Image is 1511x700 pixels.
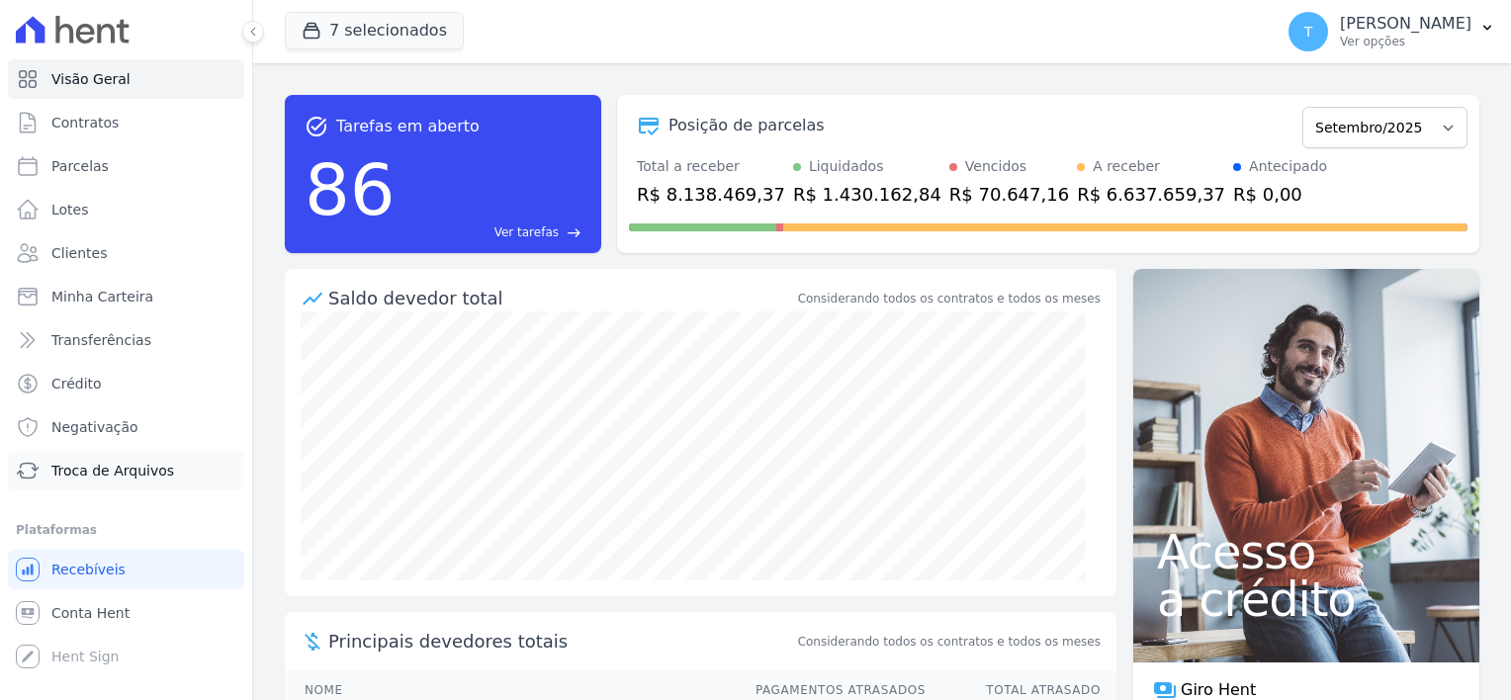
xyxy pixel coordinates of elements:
[328,285,794,311] div: Saldo devedor total
[8,451,244,490] a: Troca de Arquivos
[285,12,464,49] button: 7 selecionados
[8,190,244,229] a: Lotes
[8,593,244,633] a: Conta Hent
[51,243,107,263] span: Clientes
[1273,4,1511,59] button: T [PERSON_NAME] Ver opções
[1304,25,1313,39] span: T
[8,550,244,589] a: Recebíveis
[1093,156,1160,177] div: A receber
[305,115,328,138] span: task_alt
[637,156,785,177] div: Total a receber
[51,374,102,394] span: Crédito
[328,628,794,655] span: Principais devedores totais
[51,113,119,132] span: Contratos
[16,518,236,542] div: Plataformas
[793,181,941,208] div: R$ 1.430.162,84
[567,225,581,240] span: east
[336,115,480,138] span: Tarefas em aberto
[8,364,244,403] a: Crédito
[51,200,89,219] span: Lotes
[305,138,396,241] div: 86
[8,320,244,360] a: Transferências
[51,69,131,89] span: Visão Geral
[51,417,138,437] span: Negativação
[8,146,244,186] a: Parcelas
[1249,156,1327,177] div: Antecipado
[51,330,151,350] span: Transferências
[8,407,244,447] a: Negativação
[51,287,153,306] span: Minha Carteira
[1340,34,1471,49] p: Ver opções
[494,223,559,241] span: Ver tarefas
[949,181,1069,208] div: R$ 70.647,16
[668,114,825,137] div: Posição de parcelas
[8,59,244,99] a: Visão Geral
[51,560,126,579] span: Recebíveis
[798,633,1101,651] span: Considerando todos os contratos e todos os meses
[403,223,581,241] a: Ver tarefas east
[51,603,130,623] span: Conta Hent
[8,103,244,142] a: Contratos
[1233,181,1327,208] div: R$ 0,00
[1157,528,1456,575] span: Acesso
[51,156,109,176] span: Parcelas
[798,290,1101,307] div: Considerando todos os contratos e todos os meses
[637,181,785,208] div: R$ 8.138.469,37
[8,233,244,273] a: Clientes
[1340,14,1471,34] p: [PERSON_NAME]
[809,156,884,177] div: Liquidados
[51,461,174,481] span: Troca de Arquivos
[965,156,1026,177] div: Vencidos
[8,277,244,316] a: Minha Carteira
[1157,575,1456,623] span: a crédito
[1077,181,1225,208] div: R$ 6.637.659,37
